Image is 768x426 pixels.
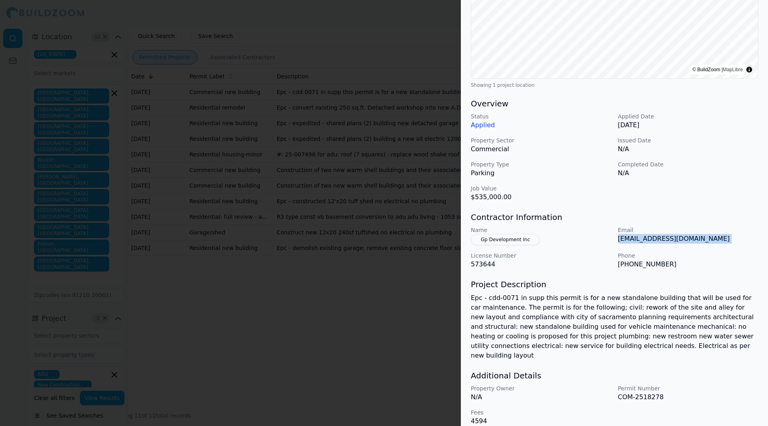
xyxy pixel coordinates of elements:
p: [PHONE_NUMBER] [618,260,759,269]
div: Showing 1 project location [471,82,758,88]
button: Gp Development Inc [471,234,540,245]
p: Property Sector [471,136,612,144]
p: COM-2518278 [618,392,759,402]
p: Property Owner [471,384,612,392]
h3: Contractor Information [471,212,758,223]
p: N/A [471,392,612,402]
p: Job Value [471,184,612,192]
summary: Toggle attribution [744,65,754,74]
p: Phone [618,252,759,260]
p: Epc - cdd-0071 in supp this permit is for a new standalone building that will be used for car mai... [471,293,758,360]
p: Completed Date [618,160,759,168]
p: Issued Date [618,136,759,144]
p: Email [618,226,759,234]
p: [DATE] [618,120,759,130]
h3: Overview [471,98,758,109]
p: N/A [618,144,759,154]
p: 573644 [471,260,612,269]
p: Status [471,112,612,120]
p: Applied Date [618,112,759,120]
p: Applied [471,120,612,130]
p: $535,000.00 [471,192,612,202]
p: Property Type [471,160,612,168]
p: 4594 [471,416,612,426]
p: [EMAIL_ADDRESS][DOMAIN_NAME] [618,234,759,244]
p: Commercial [471,144,612,154]
a: MapLibre [723,67,743,72]
h3: Additional Details [471,370,758,381]
p: Fees [471,408,612,416]
p: Permit Number [618,384,759,392]
p: Name [471,226,612,234]
p: N/A [618,168,759,178]
div: © BuildZoom | [692,66,743,74]
p: Parking [471,168,612,178]
h3: Project Description [471,279,758,290]
p: License Number [471,252,612,260]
